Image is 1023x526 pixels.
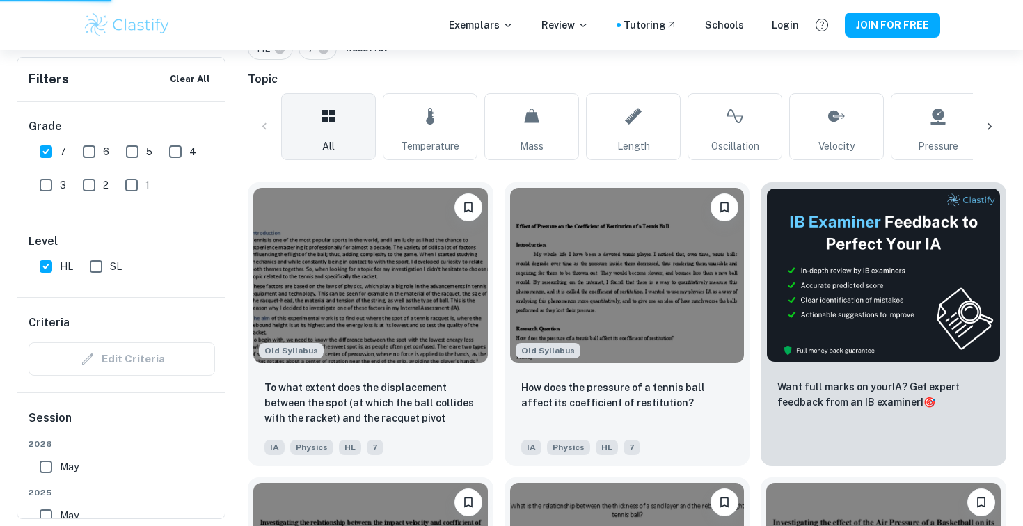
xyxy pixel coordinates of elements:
[761,182,1006,466] a: ThumbnailWant full marks on yourIA? Get expert feedback from an IB examiner!
[290,440,333,455] span: Physics
[29,70,69,89] h6: Filters
[505,182,750,466] a: Starting from the May 2025 session, the Physics IA requirements have changed. It's OK to refer to...
[29,438,215,450] span: 2026
[845,13,940,38] button: JOIN FOR FREE
[145,177,150,193] span: 1
[60,259,73,274] span: HL
[772,17,799,33] a: Login
[146,144,152,159] span: 5
[617,138,650,154] span: Length
[818,138,855,154] span: Velocity
[596,440,618,455] span: HL
[29,314,70,331] h6: Criteria
[547,440,590,455] span: Physics
[339,440,361,455] span: HL
[516,343,580,358] div: Starting from the May 2025 session, the Physics IA requirements have changed. It's OK to refer to...
[110,259,122,274] span: SL
[810,13,834,37] button: Help and Feedback
[189,144,196,159] span: 4
[29,486,215,499] span: 2025
[711,488,738,516] button: Please log in to bookmark exemplars
[711,193,738,221] button: Please log in to bookmark exemplars
[248,182,493,466] a: Starting from the May 2025 session, the Physics IA requirements have changed. It's OK to refer to...
[83,11,171,39] img: Clastify logo
[516,343,580,358] span: Old Syllabus
[777,379,990,410] p: Want full marks on your IA ? Get expert feedback from an IB examiner!
[264,440,285,455] span: IA
[521,440,541,455] span: IA
[624,440,640,455] span: 7
[322,138,335,154] span: All
[967,488,995,516] button: Please log in to bookmark exemplars
[29,410,215,438] h6: Session
[60,177,66,193] span: 3
[766,188,1001,362] img: Thumbnail
[454,488,482,516] button: Please log in to bookmark exemplars
[705,17,744,33] a: Schools
[248,71,1006,88] h6: Topic
[60,508,79,523] span: May
[60,144,66,159] span: 7
[510,188,745,363] img: Physics IA example thumbnail: How does the pressure of a tennis ball a
[541,17,589,33] p: Review
[103,144,109,159] span: 6
[264,380,477,427] p: To what extent does the displacement between the spot (at which the ball collides with the racket...
[29,118,215,135] h6: Grade
[60,459,79,475] span: May
[520,138,544,154] span: Mass
[401,138,459,154] span: Temperature
[259,343,324,358] span: Old Syllabus
[923,397,935,408] span: 🎯
[166,69,214,90] button: Clear All
[624,17,677,33] a: Tutoring
[918,138,958,154] span: Pressure
[29,233,215,250] h6: Level
[711,138,759,154] span: Oscillation
[29,342,215,376] div: Criteria filters are unavailable when searching by topic
[259,343,324,358] div: Starting from the May 2025 session, the Physics IA requirements have changed. It's OK to refer to...
[449,17,514,33] p: Exemplars
[367,440,383,455] span: 7
[454,193,482,221] button: Please log in to bookmark exemplars
[103,177,109,193] span: 2
[253,188,488,363] img: Physics IA example thumbnail: To what extent does the displacement bet
[521,380,733,411] p: How does the pressure of a tennis ball affect its coefficient of restitution?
